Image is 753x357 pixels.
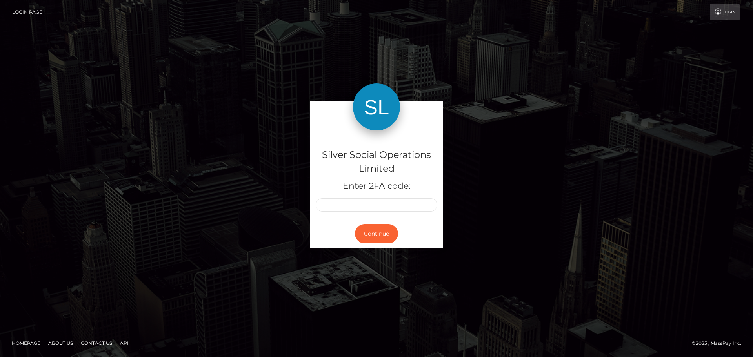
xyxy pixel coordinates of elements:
[316,148,437,176] h4: Silver Social Operations Limited
[45,337,76,349] a: About Us
[117,337,132,349] a: API
[316,180,437,192] h5: Enter 2FA code:
[9,337,44,349] a: Homepage
[692,339,747,348] div: © 2025 , MassPay Inc.
[353,83,400,130] img: Silver Social Operations Limited
[710,4,740,20] a: Login
[12,4,42,20] a: Login Page
[355,224,398,243] button: Continue
[78,337,115,349] a: Contact Us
